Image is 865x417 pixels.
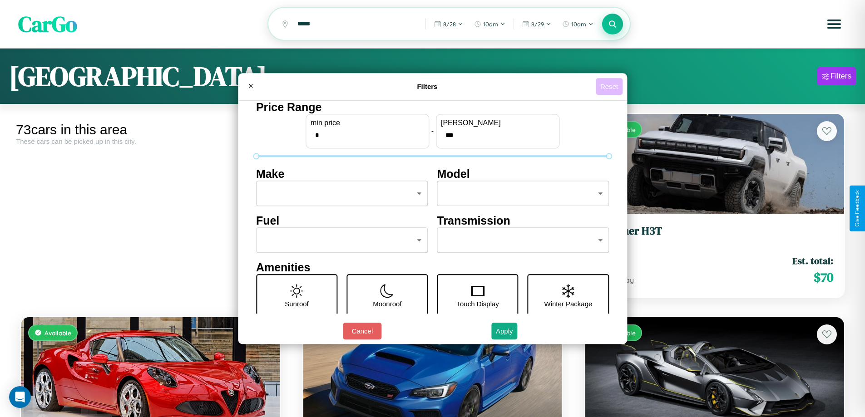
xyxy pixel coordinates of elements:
span: Available [44,329,71,337]
button: 10am [470,17,510,31]
h4: Transmission [437,214,609,227]
div: Open Intercom Messenger [9,386,31,408]
div: Give Feedback [854,190,860,227]
h4: Fuel [256,214,428,227]
button: Open menu [821,11,847,37]
span: 8 / 28 [443,20,456,28]
button: Reset [596,78,623,95]
h4: Filters [259,83,596,90]
span: CarGo [18,9,77,39]
div: Filters [830,72,851,81]
h4: Amenities [256,261,609,274]
button: 8/28 [430,17,468,31]
a: Hummer H3T2024 [596,225,833,247]
button: Filters [817,67,856,85]
span: 8 / 29 [531,20,544,28]
span: 10am [571,20,586,28]
p: Moonroof [373,298,401,310]
p: Touch Display [456,298,499,310]
p: Winter Package [544,298,593,310]
h4: Model [437,167,609,181]
h1: [GEOGRAPHIC_DATA] [9,58,267,95]
span: 10am [483,20,498,28]
div: These cars can be picked up in this city. [16,137,285,145]
button: Cancel [343,323,381,339]
p: Sunroof [285,298,309,310]
label: [PERSON_NAME] [441,119,554,127]
button: Apply [491,323,518,339]
h4: Price Range [256,101,609,114]
span: $ 70 [814,268,833,286]
div: 73 cars in this area [16,122,285,137]
h3: Hummer H3T [596,225,833,238]
button: 8/29 [518,17,556,31]
button: 10am [558,17,598,31]
label: min price [311,119,424,127]
p: - [431,125,434,137]
span: Est. total: [792,254,833,267]
h4: Make [256,167,428,181]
